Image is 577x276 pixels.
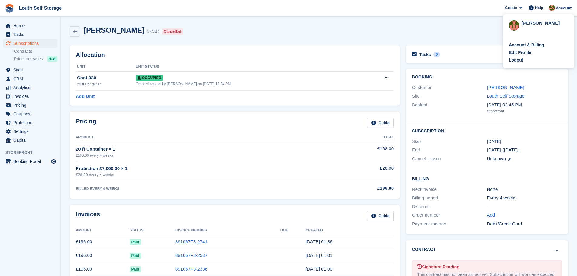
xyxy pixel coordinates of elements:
span: Coupons [13,110,50,118]
th: Created [306,226,394,235]
td: £196.00 [76,235,130,249]
div: 20 ft Container × 1 [76,146,317,153]
a: 891067F3-2741 [175,239,207,244]
td: £28.00 [317,161,394,181]
div: Cancelled [162,28,183,35]
h2: Invoices [76,211,100,221]
h2: Contract [412,246,436,253]
div: Payment method [412,221,487,228]
div: [PERSON_NAME] [522,20,569,25]
h2: Allocation [76,52,394,58]
div: Edit Profile [509,49,531,56]
a: menu [3,66,57,74]
a: 891067F3-2336 [175,266,207,271]
th: Product [76,133,317,142]
time: 2025-06-06 00:00:55 UTC [306,266,333,271]
a: Guide [367,118,394,128]
a: menu [3,92,57,101]
div: Billing period [412,195,487,201]
th: Total [317,133,394,142]
span: Invoices [13,92,50,101]
div: Protection £7,000.00 × 1 [76,165,317,172]
div: 54524 [147,28,160,35]
th: Unit Status [136,62,363,72]
div: Site [412,93,487,100]
h2: Tasks [419,52,431,57]
span: Tasks [13,30,50,39]
a: menu [3,110,57,118]
img: Andy Smith [509,20,519,31]
a: menu [3,127,57,136]
a: Add [487,212,495,219]
span: Storefront [5,150,60,156]
a: menu [3,39,57,48]
a: menu [3,118,57,127]
div: End [412,147,487,154]
div: Booked [412,101,487,114]
div: Discount [412,203,487,210]
a: 891067F3-2537 [175,253,207,258]
span: Subscriptions [13,39,50,48]
div: BILLED EVERY 4 WEEKS [76,186,317,191]
div: 0 [433,52,440,57]
span: Occupied [136,75,163,81]
div: NEW [47,56,57,62]
th: Amount [76,226,130,235]
span: Analytics [13,83,50,92]
a: menu [3,157,57,166]
div: Start [412,138,487,145]
span: Create [505,5,517,11]
a: Contracts [14,48,57,54]
span: Paid [130,266,141,272]
span: Account [556,5,572,11]
div: Cancel reason [412,155,487,162]
a: Guide [367,211,394,221]
span: Help [535,5,543,11]
img: stora-icon-8386f47178a22dfd0bd8f6a31ec36ba5ce8667c1dd55bd0f319d3a0aa187defe.svg [5,4,14,13]
a: menu [3,101,57,109]
div: Signature Pending [417,264,557,270]
div: Granted access by [PERSON_NAME] on [DATE] 12:04 PM [136,81,363,87]
a: menu [3,75,57,83]
h2: Pricing [76,118,96,128]
span: Sites [13,66,50,74]
a: Logout [509,57,569,63]
span: Settings [13,127,50,136]
a: Account & Billing [509,42,569,48]
th: Status [130,226,175,235]
time: 2025-07-04 00:01:31 UTC [306,253,333,258]
span: Paid [130,239,141,245]
span: CRM [13,75,50,83]
span: Unknown [487,156,506,161]
div: £196.00 [317,185,394,192]
h2: [PERSON_NAME] [84,26,144,34]
a: Price increases NEW [14,55,57,62]
div: Customer [412,84,487,91]
span: Protection [13,118,50,127]
span: Paid [130,253,141,259]
div: Next invoice [412,186,487,193]
div: Order number [412,212,487,219]
th: Invoice Number [175,226,280,235]
td: £196.00 [76,262,130,276]
div: £28.00 every 4 weeks [76,172,317,178]
div: Every 4 weeks [487,195,562,201]
span: Home [13,22,50,30]
div: [DATE] 02:45 PM [487,101,562,108]
div: Logout [509,57,523,63]
a: Edit Profile [509,49,569,56]
div: 20 ft Container [77,81,136,87]
a: menu [3,83,57,92]
time: 2024-09-27 00:00:00 UTC [487,138,501,145]
a: menu [3,30,57,39]
span: [DATE] ([DATE]) [487,147,520,152]
h2: Booking [412,75,562,80]
span: Booking Portal [13,157,50,166]
span: Capital [13,136,50,145]
a: Preview store [50,158,57,165]
a: [PERSON_NAME] [487,85,524,90]
div: £168.00 every 4 weeks [76,153,317,158]
div: Cont 030 [77,75,136,81]
div: Account & Billing [509,42,544,48]
a: menu [3,136,57,145]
